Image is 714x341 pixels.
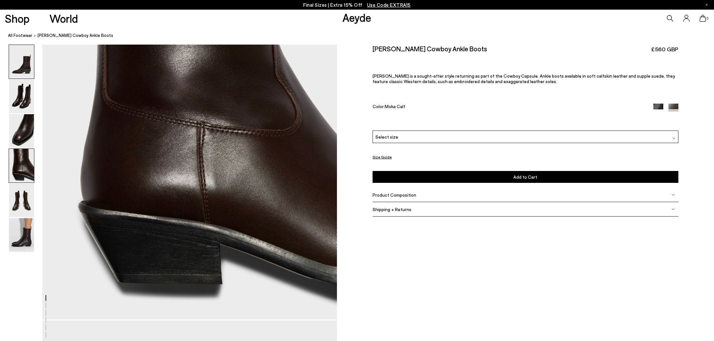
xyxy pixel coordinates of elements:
[513,174,537,180] span: Add to Cart
[8,27,714,45] nav: breadcrumb
[9,183,34,217] img: Luis Leather Cowboy Ankle Boots - Image 5
[672,208,675,211] img: svg%3E
[38,32,113,39] span: [PERSON_NAME] Cowboy Ankle Boots
[9,149,34,183] img: Luis Leather Cowboy Ankle Boots - Image 4
[672,137,675,140] img: svg%3E
[373,206,411,212] span: Shipping + Returns
[9,218,34,252] img: Luis Leather Cowboy Ankle Boots - Image 6
[373,153,392,161] button: Size Guide
[9,80,34,113] img: Luis Leather Cowboy Ankle Boots - Image 2
[342,11,371,24] a: Aeyde
[367,2,411,8] span: Navigate to /collections/ss25-final-sizes
[700,15,706,22] a: 0
[9,114,34,148] img: Luis Leather Cowboy Ankle Boots - Image 3
[375,133,398,140] span: Select size
[672,193,675,196] img: svg%3E
[49,13,78,24] a: World
[303,1,411,9] p: Final Sizes | Extra 15% Off
[8,32,32,39] a: All Footwear
[373,192,416,197] span: Product Composition
[373,171,678,183] button: Add to Cart
[373,45,487,53] h2: [PERSON_NAME] Cowboy Ankle Boots
[385,104,405,109] span: Moka Calf
[706,17,709,20] span: 0
[5,13,30,24] a: Shop
[373,104,644,111] div: Color:
[373,73,678,84] p: [PERSON_NAME] is a sought-after style returning as part of the Cowboy Capsule. Ankle boots availa...
[651,45,678,53] span: £560 GBP
[9,45,34,79] img: Luis Leather Cowboy Ankle Boots - Image 1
